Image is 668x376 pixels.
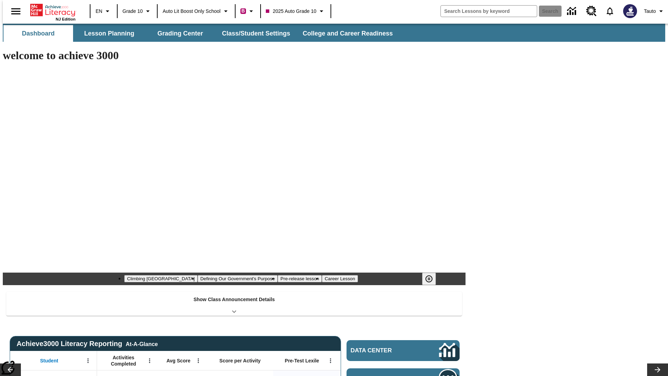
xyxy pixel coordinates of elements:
[641,5,668,17] button: Profile/Settings
[6,292,462,316] div: Show Class Announcement Details
[198,275,278,282] button: Slide 2 Defining Our Government's Purpose
[623,4,637,18] img: Avatar
[601,2,619,20] a: Notifications
[647,363,668,376] button: Lesson carousel, Next
[220,358,261,364] span: Score per Activity
[3,49,466,62] h1: welcome to achieve 3000
[422,273,443,285] div: Pause
[644,8,656,15] span: Tauto
[263,5,328,17] button: Class: 2025 Auto Grade 10, Select your class
[216,25,296,42] button: Class/Student Settings
[347,340,460,361] a: Data Center
[162,8,221,15] span: Auto Lit Boost only School
[3,24,665,42] div: SubNavbar
[96,8,102,15] span: EN
[619,2,641,20] button: Select a new avatar
[17,340,158,348] span: Achieve3000 Literacy Reporting
[441,6,537,17] input: search field
[297,25,398,42] button: College and Career Readiness
[278,275,322,282] button: Slide 3 Pre-release lesson
[3,25,399,42] div: SubNavbar
[193,355,204,366] button: Open Menu
[322,275,358,282] button: Slide 4 Career Lesson
[582,2,601,21] a: Resource Center, Will open in new tab
[74,25,144,42] button: Lesson Planning
[193,296,275,303] p: Show Class Announcement Details
[325,355,336,366] button: Open Menu
[144,355,155,366] button: Open Menu
[238,5,258,17] button: Boost Class color is violet red. Change class color
[40,358,58,364] span: Student
[101,354,146,367] span: Activities Completed
[6,1,26,22] button: Open side menu
[422,273,436,285] button: Pause
[56,17,75,21] span: NJ Edition
[160,5,233,17] button: School: Auto Lit Boost only School, Select your school
[93,5,115,17] button: Language: EN, Select a language
[83,355,93,366] button: Open Menu
[285,358,319,364] span: Pre-Test Lexile
[563,2,582,21] a: Data Center
[145,25,215,42] button: Grading Center
[30,3,75,17] a: Home
[120,5,155,17] button: Grade: Grade 10, Select a grade
[124,275,197,282] button: Slide 1 Climbing Mount Tai
[166,358,190,364] span: Avg Score
[126,340,158,347] div: At-A-Glance
[241,7,245,15] span: B
[30,2,75,21] div: Home
[266,8,316,15] span: 2025 Auto Grade 10
[351,347,416,354] span: Data Center
[3,25,73,42] button: Dashboard
[122,8,143,15] span: Grade 10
